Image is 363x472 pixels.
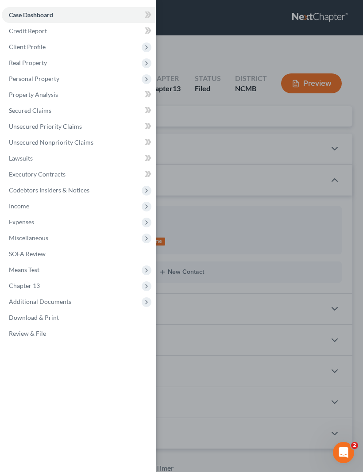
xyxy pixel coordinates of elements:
a: SOFA Review [2,246,156,262]
span: Executory Contracts [9,170,66,178]
a: Unsecured Nonpriority Claims [2,134,156,150]
span: Download & Print [9,314,59,321]
a: Download & Print [2,310,156,326]
span: Lawsuits [9,154,33,162]
span: Credit Report [9,27,47,35]
a: Lawsuits [2,150,156,166]
a: Executory Contracts [2,166,156,182]
span: Property Analysis [9,91,58,98]
span: Client Profile [9,43,46,50]
span: Expenses [9,218,34,226]
span: Unsecured Priority Claims [9,123,82,130]
span: Codebtors Insiders & Notices [9,186,89,194]
a: Case Dashboard [2,7,156,23]
span: Unsecured Nonpriority Claims [9,138,93,146]
span: Additional Documents [9,298,71,305]
span: Real Property [9,59,47,66]
a: Credit Report [2,23,156,39]
a: Review & File [2,326,156,342]
span: Secured Claims [9,107,51,114]
span: Chapter 13 [9,282,40,289]
span: Personal Property [9,75,59,82]
a: Secured Claims [2,103,156,119]
span: 2 [351,442,358,449]
iframe: Intercom live chat [333,442,354,463]
a: Property Analysis [2,87,156,103]
span: Case Dashboard [9,11,53,19]
a: Unsecured Priority Claims [2,119,156,134]
span: Income [9,202,29,210]
span: Means Test [9,266,39,273]
span: Miscellaneous [9,234,48,242]
span: Review & File [9,330,46,337]
span: SOFA Review [9,250,46,257]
